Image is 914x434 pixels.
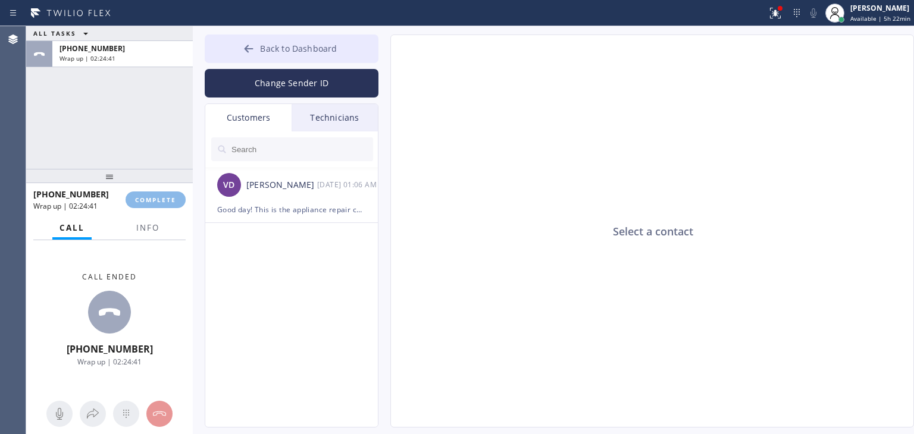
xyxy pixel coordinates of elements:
[129,216,167,240] button: Info
[223,178,234,192] span: VD
[205,104,292,131] div: Customers
[217,203,366,216] div: Good day! This is the appliance repair company you recently contacted. Unfortunately our phone re...
[260,43,337,54] span: Back to Dashboard
[26,26,100,40] button: ALL TASKS
[850,3,910,13] div: [PERSON_NAME]
[67,342,153,356] span: [PHONE_NUMBER]
[33,188,109,200] span: [PHONE_NUMBER]
[205,34,378,63] button: Back to Dashboard
[230,137,373,161] input: Search
[60,43,125,54] span: [PHONE_NUMBER]
[317,178,379,191] div: 09/04/2025 9:06 AM
[60,54,115,62] span: Wrap up | 02:24:41
[135,196,176,204] span: COMPLETE
[77,357,142,367] span: Wrap up | 02:24:41
[33,201,98,211] span: Wrap up | 02:24:41
[126,191,186,208] button: COMPLETE
[136,222,159,233] span: Info
[850,14,910,23] span: Available | 5h 22min
[146,401,173,427] button: Hang up
[292,104,378,131] div: Technicians
[46,401,73,427] button: Mute
[60,222,84,233] span: Call
[805,5,822,21] button: Mute
[52,216,92,240] button: Call
[205,69,378,98] button: Change Sender ID
[33,29,76,37] span: ALL TASKS
[113,401,139,427] button: Open dialpad
[80,401,106,427] button: Open directory
[246,178,317,192] div: [PERSON_NAME]
[82,272,137,282] span: Call ended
